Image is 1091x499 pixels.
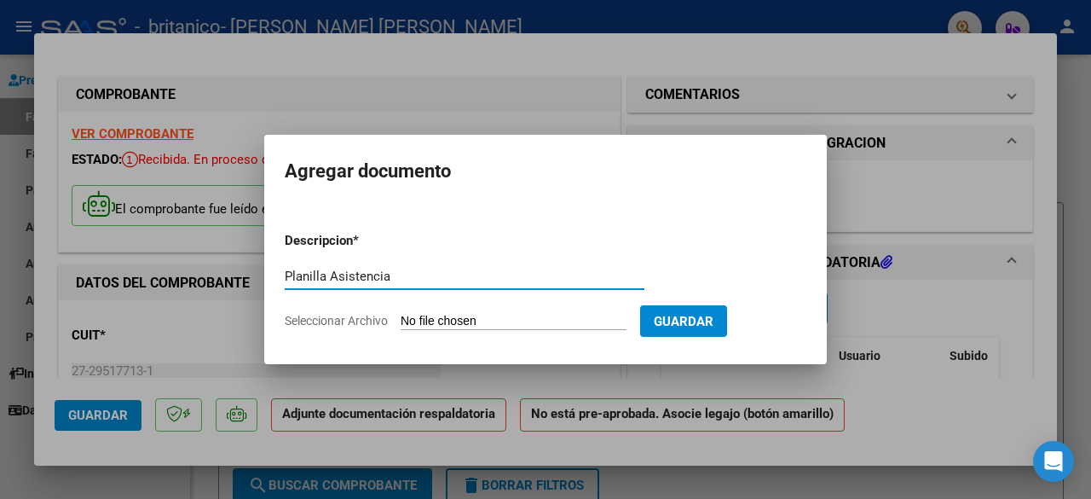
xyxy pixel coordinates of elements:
[1033,441,1074,482] div: Open Intercom Messenger
[654,314,713,329] span: Guardar
[285,314,388,328] span: Seleccionar Archivo
[640,305,727,337] button: Guardar
[285,155,806,188] h2: Agregar documento
[285,231,442,251] p: Descripcion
